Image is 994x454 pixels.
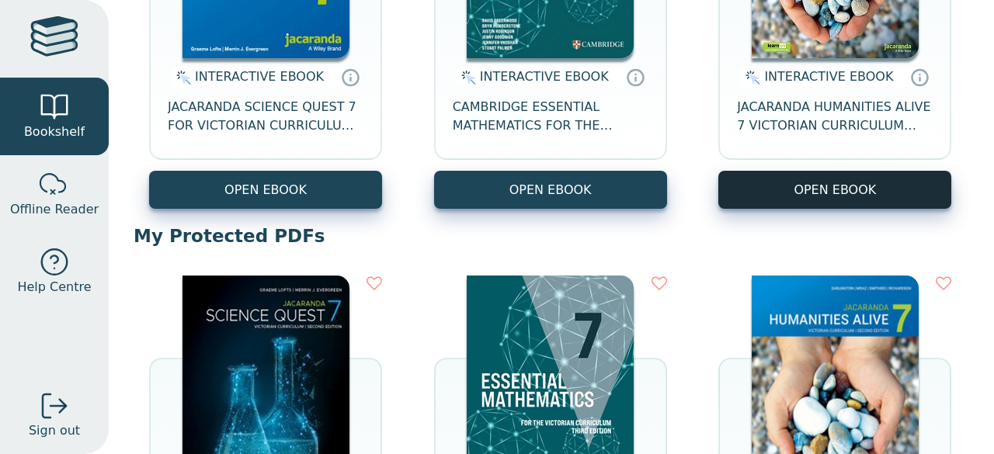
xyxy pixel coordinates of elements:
[910,68,929,86] a: Interactive eBooks are accessed online via the publisher’s portal. They contain interactive resou...
[29,421,80,440] span: Sign out
[17,278,91,296] span: Help Centre
[718,171,951,209] button: OPEN EBOOK
[453,98,648,135] span: CAMBRIDGE ESSENTIAL MATHEMATICS FOR THE VICTORIAN CURRICULUM YEAR 7 EBOOK 3E
[172,68,191,87] img: interactive.svg
[737,98,933,135] span: JACARANDA HUMANITIES ALIVE 7 VICTORIAN CURRICULUM LEARNON EBOOK 2E
[195,69,324,84] span: INTERACTIVE EBOOK
[149,171,382,209] button: OPEN EBOOK
[480,69,609,84] span: INTERACTIVE EBOOK
[10,200,99,219] span: Offline Reader
[457,68,476,87] img: interactive.svg
[626,68,645,86] a: Interactive eBooks are accessed online via the publisher’s portal. They contain interactive resou...
[134,224,969,248] p: My Protected PDFs
[341,68,360,86] a: Interactive eBooks are accessed online via the publisher’s portal. They contain interactive resou...
[764,69,893,84] span: INTERACTIVE EBOOK
[24,123,85,141] span: Bookshelf
[434,171,667,209] button: OPEN EBOOK
[168,98,363,135] span: JACARANDA SCIENCE QUEST 7 FOR VICTORIAN CURRICULUM LEARNON 2E EBOOK
[741,68,760,87] img: interactive.svg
